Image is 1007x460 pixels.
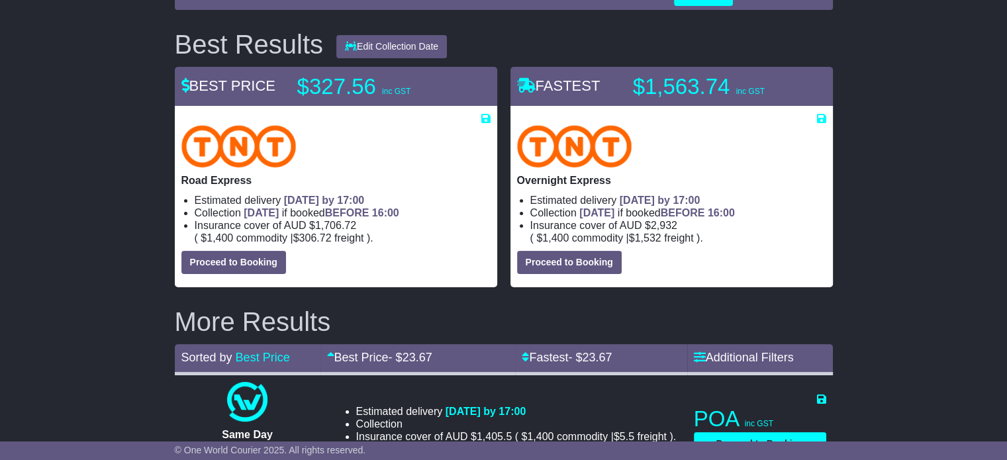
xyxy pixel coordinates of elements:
[181,174,491,187] p: Road Express
[236,351,290,364] a: Best Price
[382,87,410,96] span: inc GST
[477,431,512,442] span: 1,405.5
[244,207,279,218] span: [DATE]
[694,432,826,455] button: Proceed to Booking
[299,232,332,244] span: 306.72
[195,232,373,244] span: ( ).
[244,207,399,218] span: if booked
[175,445,366,455] span: © One World Courier 2025. All rights reserved.
[522,351,612,364] a: Fastest- $23.67
[664,232,693,244] span: Freight
[530,194,826,207] li: Estimated delivery
[579,207,734,218] span: if booked
[181,251,286,274] button: Proceed to Booking
[568,351,612,364] span: - $
[325,207,369,218] span: BEFORE
[611,431,614,442] span: |
[651,220,677,231] span: 2,932
[661,207,705,218] span: BEFORE
[579,207,614,218] span: [DATE]
[637,431,666,442] span: Freight
[518,431,669,442] span: $ $
[236,232,287,244] span: Commodity
[626,232,629,244] span: |
[694,406,826,432] p: POA
[195,219,357,232] span: Insurance cover of AUD $
[530,219,677,232] span: Insurance cover of AUD $
[534,232,696,244] span: $ $
[517,174,826,187] p: Overnight Express
[572,232,623,244] span: Commodity
[582,351,612,364] span: 23.67
[315,220,356,231] span: 1,706.72
[557,431,608,442] span: Commodity
[181,351,232,364] span: Sorted by
[181,125,297,167] img: TNT Domestic: Road Express
[175,307,833,336] h2: More Results
[620,431,634,442] span: 5.5
[515,430,676,443] span: ( ).
[198,232,367,244] span: $ $
[542,232,569,244] span: 1,400
[327,351,432,364] a: Best Price- $23.67
[168,30,330,59] div: Best Results
[517,125,632,167] img: TNT Domestic: Overnight Express
[517,77,600,94] span: FASTEST
[694,351,794,364] a: Additional Filters
[517,251,622,274] button: Proceed to Booking
[334,232,363,244] span: Freight
[620,195,700,206] span: [DATE] by 17:00
[297,73,463,100] p: $327.56
[284,195,365,206] span: [DATE] by 17:00
[527,431,553,442] span: 1,400
[195,194,491,207] li: Estimated delivery
[291,232,293,244] span: |
[195,207,491,219] li: Collection
[372,207,399,218] span: 16:00
[356,430,512,443] span: Insurance cover of AUD $
[745,419,773,428] span: inc GST
[530,207,826,219] li: Collection
[336,35,447,58] button: Edit Collection Date
[181,77,275,94] span: BEST PRICE
[356,418,677,430] li: Collection
[356,405,677,418] li: Estimated delivery
[635,232,661,244] span: 1,532
[403,351,432,364] span: 23.67
[736,87,764,96] span: inc GST
[207,232,233,244] span: 1,400
[633,73,798,100] p: $1,563.74
[530,232,703,244] span: ( ).
[446,406,526,417] span: [DATE] by 17:00
[227,382,267,422] img: One World Courier: Same Day Nationwide(quotes take 0.5-1 hour)
[708,207,735,218] span: 16:00
[389,351,432,364] span: - $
